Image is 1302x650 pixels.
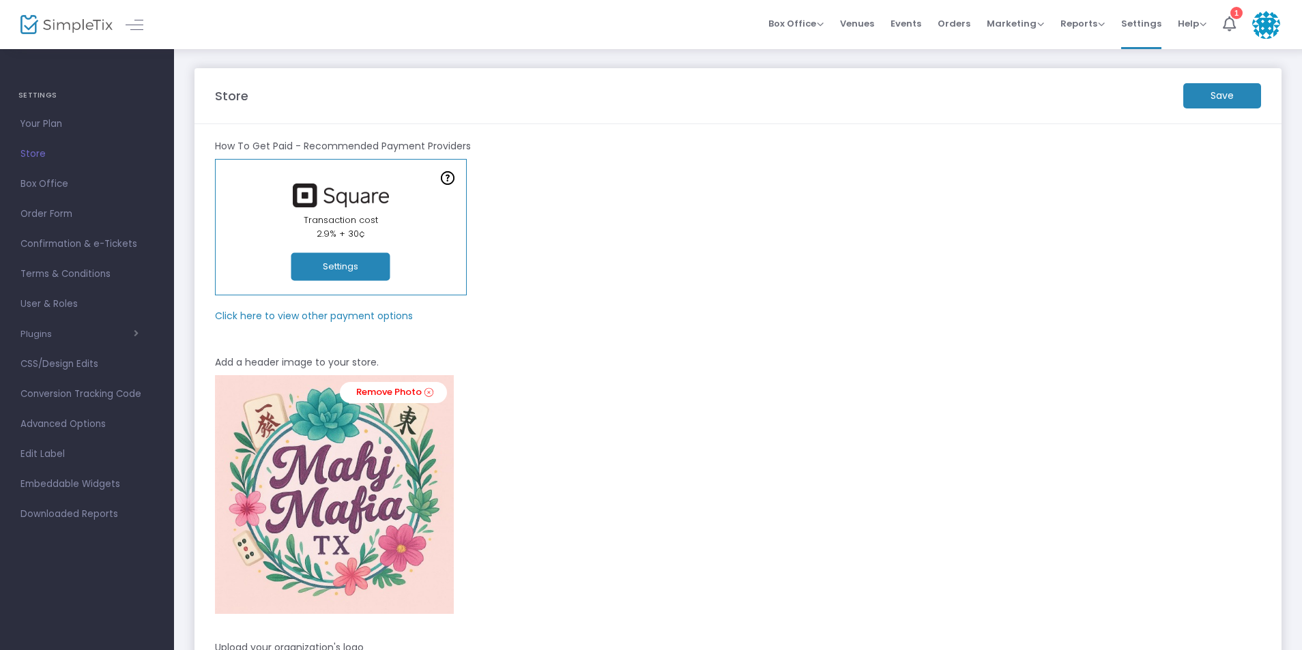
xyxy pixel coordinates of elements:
span: Store [20,145,154,163]
a: Remove Photo [340,382,447,403]
span: Advanced Options [20,415,154,433]
span: Help [1178,17,1206,30]
img: mahjmafia.jpg [215,375,454,614]
div: 1 [1230,7,1243,19]
button: Plugins [20,329,139,340]
span: CSS/Design Edits [20,355,154,373]
span: Box Office [20,175,154,193]
span: Conversion Tracking Code [20,385,154,403]
span: 2.9% + 30¢ [317,227,365,240]
span: Settings [1121,6,1161,41]
m-panel-subtitle: Add a header image to your store. [215,355,379,370]
span: Orders [938,6,970,41]
span: Edit Label [20,445,154,463]
m-button: Save [1183,83,1261,108]
img: square.png [286,183,395,207]
span: Confirmation & e-Tickets [20,235,154,253]
m-panel-subtitle: How To Get Paid - Recommended Payment Providers [215,139,471,153]
span: Order Form [20,205,154,223]
button: Settings [291,253,390,281]
span: User & Roles [20,295,154,313]
span: Reports [1060,17,1105,30]
span: Events [891,6,921,41]
span: Terms & Conditions [20,265,154,283]
span: Marketing [987,17,1044,30]
span: Box Office [768,17,824,30]
span: Venues [840,6,874,41]
m-panel-title: Store [215,87,248,105]
span: Transaction cost [304,213,378,226]
img: question-mark [441,171,454,185]
m-panel-subtitle: Click here to view other payment options [215,309,413,323]
h4: SETTINGS [18,82,156,109]
span: Your Plan [20,115,154,133]
span: Downloaded Reports [20,505,154,523]
span: Embeddable Widgets [20,475,154,493]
